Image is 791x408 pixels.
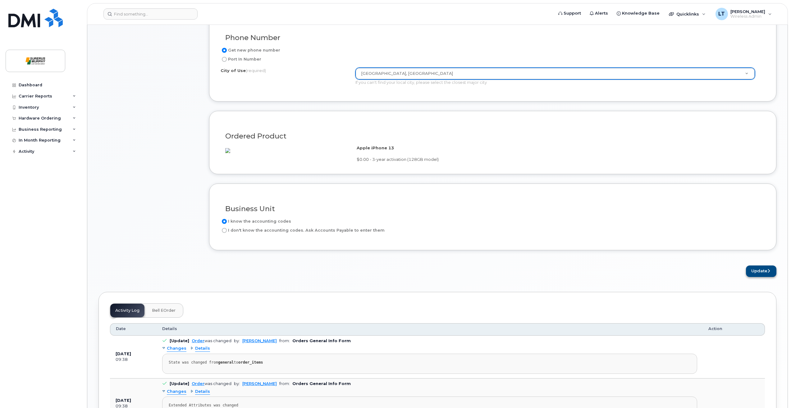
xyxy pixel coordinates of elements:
input: I know the accounting codes [222,219,227,224]
b: Orders General Info Form [292,338,351,343]
a: [GEOGRAPHIC_DATA], [GEOGRAPHIC_DATA] [356,68,755,79]
div: was changed [192,381,231,386]
a: Order [192,338,204,343]
a: Alerts [585,7,612,20]
span: Changes [167,346,186,351]
label: I know the accounting codes [221,218,291,225]
input: Port In Number [222,57,227,62]
h3: Ordered Product [225,132,760,140]
span: Support [564,10,581,16]
span: LT [718,10,725,18]
div: State was changed from to [169,360,691,365]
div: 09:38 [116,357,151,362]
h3: Phone Number [225,34,760,42]
div: Luis Trigueros Granillo [711,8,776,20]
span: Knowledge Base [622,10,660,16]
span: from: [279,381,290,386]
span: Details [195,346,210,351]
a: Support [554,7,585,20]
span: $0.00 - 3-year activation (128GB model) [357,157,439,162]
span: Wireless Admin [730,14,765,19]
span: [PERSON_NAME] [730,9,765,14]
span: (required) [246,68,266,73]
span: Alerts [595,10,608,16]
input: Find something... [103,8,198,20]
strong: order_items [238,360,263,365]
label: Port In Number [221,56,261,63]
strong: general [218,360,234,365]
a: [PERSON_NAME] [242,381,277,386]
span: Date [116,326,126,332]
button: Update [746,265,776,277]
a: [PERSON_NAME] [242,338,277,343]
th: Action [703,323,765,336]
div: Extended Attributes was changed [169,403,691,408]
a: Order [192,381,204,386]
input: I don't know the accounting codes. Ask Accounts Payable to enter them [222,228,227,233]
label: I don't know the accounting codes. Ask Accounts Payable to enter them [221,227,385,234]
b: Orders General Info Form [292,381,351,386]
b: [Update] [170,381,189,386]
div: If you can't find your local city, please select the closest major city [355,79,755,85]
span: from: [279,338,290,343]
span: Details [195,389,210,395]
img: 181A3660-5414-476E-B3B7-AA1D74F1F6E2.png [221,148,230,153]
span: Details [162,326,177,332]
div: was changed [192,338,231,343]
span: by: [234,338,240,343]
div: Quicklinks [665,8,710,20]
b: [DATE] [116,351,131,356]
span: [GEOGRAPHIC_DATA], [GEOGRAPHIC_DATA] [357,71,453,76]
span: by: [234,381,240,386]
a: Knowledge Base [612,7,664,20]
strong: Apple iPhone 13 [357,145,394,150]
span: Quicklinks [676,11,699,16]
b: [Update] [170,338,189,343]
h3: Business Unit [225,205,760,213]
input: Get new phone number [222,48,227,53]
label: Get new phone number [221,47,280,54]
label: City of Use [221,68,266,74]
span: Changes [167,389,186,395]
b: [DATE] [116,398,131,403]
span: Bell eOrder [152,308,176,313]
